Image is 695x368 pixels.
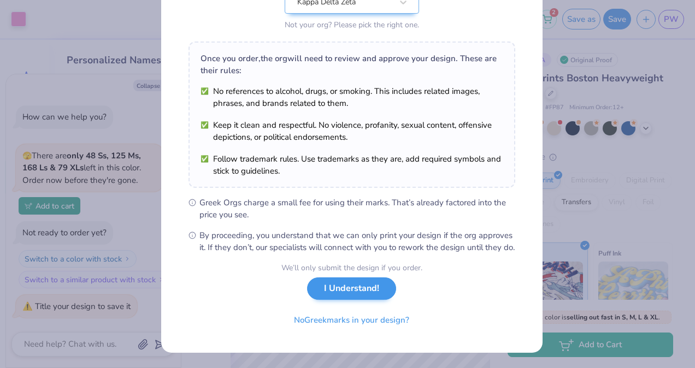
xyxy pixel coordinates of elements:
li: Keep it clean and respectful. No violence, profanity, sexual content, offensive depictions, or po... [201,119,503,143]
span: Greek Orgs charge a small fee for using their marks. That’s already factored into the price you see. [199,197,515,221]
button: I Understand! [307,277,396,300]
span: By proceeding, you understand that we can only print your design if the org approves it. If they ... [199,229,515,253]
div: Once you order, the org will need to review and approve your design. These are their rules: [201,52,503,76]
div: Not your org? Please pick the right one. [285,19,419,31]
div: We’ll only submit the design if you order. [281,262,422,274]
button: NoGreekmarks in your design? [285,309,419,331]
li: Follow trademark rules. Use trademarks as they are, add required symbols and stick to guidelines. [201,153,503,177]
li: No references to alcohol, drugs, or smoking. This includes related images, phrases, and brands re... [201,85,503,109]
